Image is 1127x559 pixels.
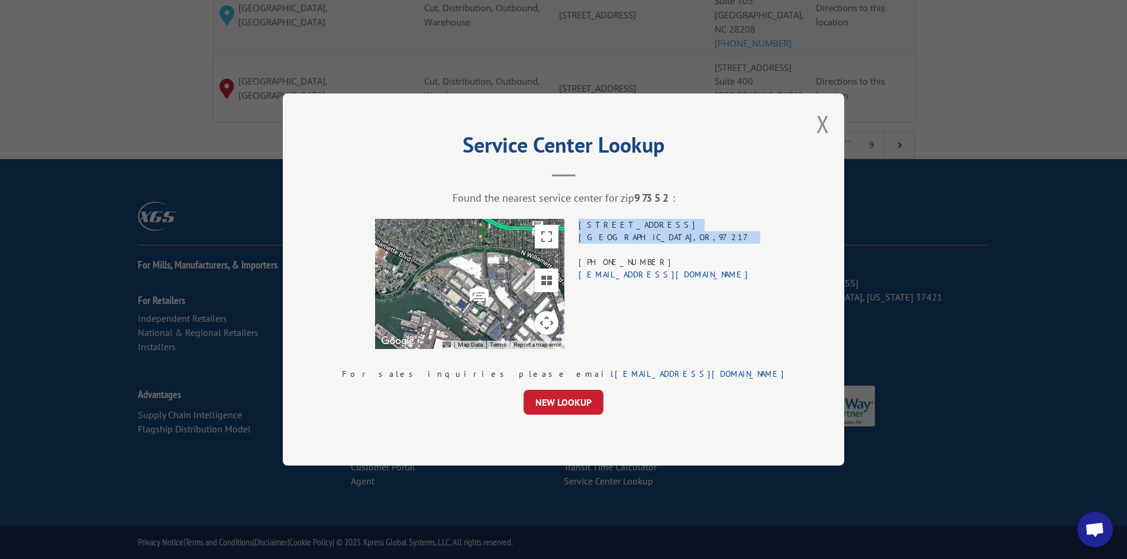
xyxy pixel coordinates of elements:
button: Close modal [816,108,829,140]
img: Google [378,334,417,349]
div: Found the nearest service center for zip : [342,191,785,205]
button: Map Data [458,341,483,349]
img: svg%3E [470,284,489,303]
div: [STREET_ADDRESS] [GEOGRAPHIC_DATA] , OR , 97217 [PHONE_NUMBER] [579,219,752,349]
button: Toggle fullscreen view [535,225,558,248]
a: Open this area in Google Maps (opens a new window) [378,334,417,349]
div: For sales inquiries please email [342,368,785,380]
a: Terms [490,341,506,348]
h2: Service Center Lookup [342,137,785,159]
a: [EMAIL_ADDRESS][DOMAIN_NAME] [615,369,785,379]
a: Open chat [1077,512,1113,547]
button: Tilt map [535,269,558,292]
button: NEW LOOKUP [524,390,603,415]
a: [EMAIL_ADDRESS][DOMAIN_NAME] [579,269,749,280]
strong: 97352 [634,191,673,205]
button: Map camera controls [535,311,558,335]
a: Report a map error [514,341,561,348]
button: Keyboard shortcuts [443,341,451,349]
